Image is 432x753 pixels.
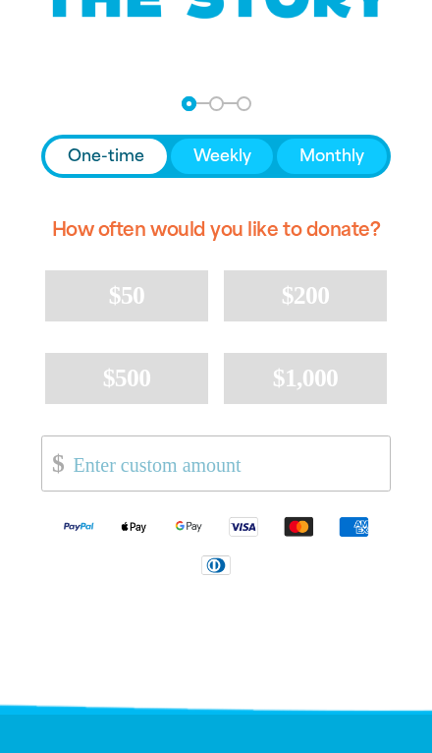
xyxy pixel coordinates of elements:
[326,515,381,538] img: American Express logo
[182,96,196,111] button: Navigate to step 1 of 3 to enter your donation amount
[51,515,106,538] img: Paypal logo
[237,96,251,111] button: Navigate to step 3 of 3 to enter your payment details
[273,364,339,392] span: $1,000
[224,270,387,321] button: $200
[209,96,224,111] button: Navigate to step 2 of 3 to enter your details
[45,139,167,174] button: One-time
[42,442,64,487] span: $
[224,353,387,404] button: $1,000
[45,353,208,404] button: $500
[216,515,271,538] img: Visa logo
[109,281,144,310] span: $50
[277,139,387,174] button: Monthly
[41,499,391,591] div: Available payment methods
[171,139,274,174] button: Weekly
[299,145,364,168] span: Monthly
[106,515,161,538] img: Apple Pay logo
[193,145,251,168] span: Weekly
[103,364,151,392] span: $500
[45,270,208,321] button: $50
[161,515,216,538] img: Google Pay logo
[282,281,330,310] span: $200
[60,436,390,491] input: Enter custom amount
[271,515,326,538] img: Mastercard logo
[68,145,144,168] span: One-time
[41,202,391,259] h2: How often would you like to donate?
[41,135,391,178] div: Donation frequency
